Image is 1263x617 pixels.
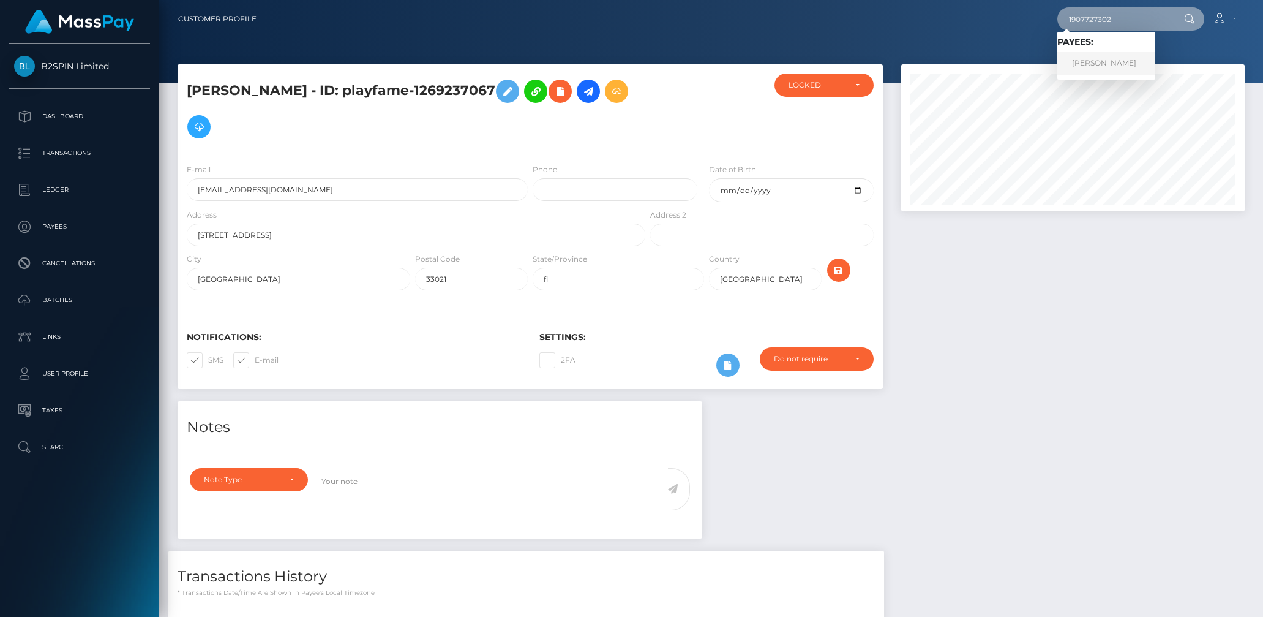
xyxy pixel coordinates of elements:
[14,144,145,162] p: Transactions
[539,332,874,343] h6: Settings:
[533,254,587,265] label: State/Province
[9,61,150,72] span: B2SPIN Limited
[14,401,145,420] p: Taxes
[14,107,145,126] p: Dashboard
[14,328,145,346] p: Links
[9,248,150,279] a: Cancellations
[1057,52,1155,75] a: [PERSON_NAME]
[14,254,145,273] p: Cancellations
[9,322,150,352] a: Links
[9,101,150,132] a: Dashboard
[14,291,145,309] p: Batches
[9,211,150,242] a: Payees
[1057,37,1155,47] h6: Payees:
[709,164,756,175] label: Date of Birth
[187,210,217,221] label: Address
[9,175,150,205] a: Ledger
[14,438,145,456] p: Search
[190,468,308,491] button: Note Type
[187,254,201,265] label: City
[187,352,223,368] label: SMS
[178,588,875,597] p: * Transactions date/time are shown in payee's local timezone
[233,352,279,368] label: E-mail
[204,475,280,485] div: Note Type
[539,352,575,368] label: 2FA
[14,181,145,199] p: Ledger
[415,254,460,265] label: Postal Code
[187,164,211,175] label: E-mail
[187,332,521,343] h6: Notifications:
[9,358,150,389] a: User Profile
[178,6,257,32] a: Customer Profile
[650,210,686,221] label: Address 2
[25,10,134,34] img: MassPay Logo
[9,432,150,463] a: Search
[774,354,845,364] div: Do not require
[14,365,145,383] p: User Profile
[187,417,693,438] h4: Notes
[187,74,639,145] h5: [PERSON_NAME] - ID: playfame-1269237067
[774,74,874,97] button: LOCKED
[14,56,35,77] img: B2SPIN Limited
[9,395,150,426] a: Taxes
[9,138,150,168] a: Transactions
[1057,7,1172,31] input: Search...
[9,285,150,316] a: Batches
[709,254,740,265] label: Country
[178,566,875,588] h4: Transactions History
[14,218,145,236] p: Payees
[760,347,874,371] button: Do not require
[533,164,557,175] label: Phone
[577,80,600,103] a: Initiate Payout
[789,80,845,90] div: LOCKED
